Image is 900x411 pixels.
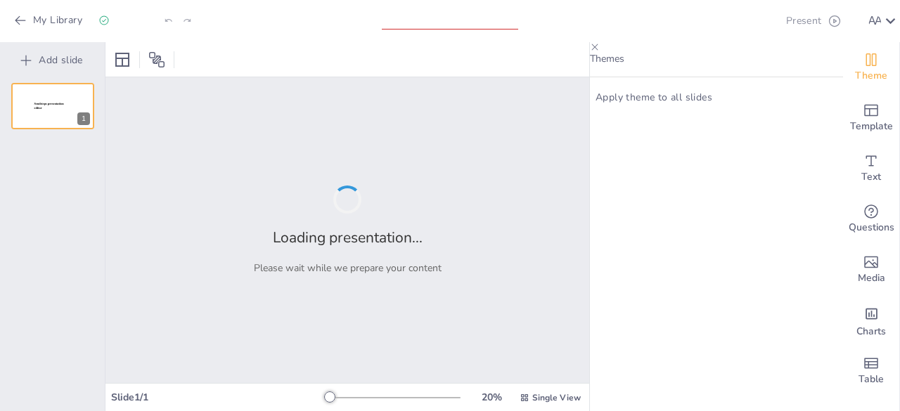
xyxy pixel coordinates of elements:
div: Layout [111,48,134,71]
div: 1 [11,83,94,129]
div: Add ready made slides [843,93,899,143]
div: Slide 1 / 1 [111,391,326,404]
button: Add slide [7,49,98,72]
button: Apply theme to all slides [590,89,718,107]
div: Get real-time input from your audience [843,194,899,244]
span: Theme [855,68,887,84]
button: Export to PowerPoint [752,7,778,35]
div: Add images, graphics, shapes or video [843,244,899,295]
div: 1 [77,112,90,125]
button: Present [780,7,844,35]
span: Text [861,169,881,185]
div: Add text boxes [843,143,899,194]
div: 20 % [475,391,508,404]
div: a a [868,15,881,27]
p: Please wait while we prepare your content [254,261,442,275]
span: Position [148,51,165,68]
div: Change the overall theme [843,42,899,93]
span: Charts [856,324,886,339]
span: Template [850,119,893,134]
h2: Loading presentation... [273,228,423,247]
input: Insert title [382,9,503,30]
span: Media [858,270,885,286]
span: Questions [849,220,894,235]
div: Add charts and graphs [843,295,899,346]
span: Sendsteps presentation editor [34,103,64,110]
div: Saved [98,14,142,27]
span: Table [859,372,884,387]
button: My Library [11,9,88,32]
button: a a [868,7,881,35]
span: Single View [532,392,581,403]
div: Add a table [843,346,899,396]
p: Themes [590,52,843,65]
